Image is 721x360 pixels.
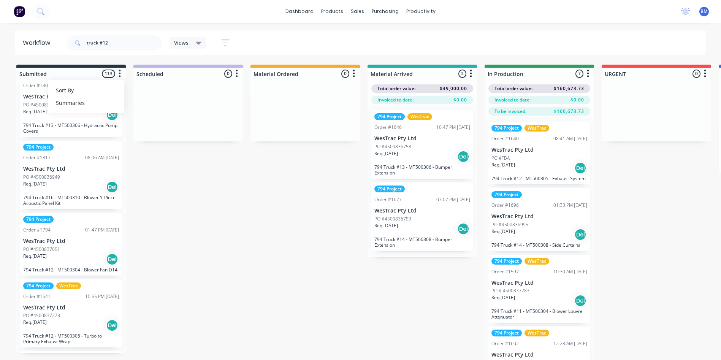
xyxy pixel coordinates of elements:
[491,155,510,162] p: PO #TBA
[23,333,119,344] p: 794 Truck #12 - MT500305 - Turbo to Primary Exhaust Wrap
[440,85,467,92] span: $49,000.00
[491,280,587,286] p: WesTrac Pty Ltd
[87,35,162,51] input: Search for orders...
[374,113,405,120] div: 794 Project
[347,6,368,17] div: sales
[491,242,587,248] p: 794 Truck #14 - MT500308 - Side Curtains
[56,282,81,289] div: WesTrac
[48,84,124,97] button: Sort By
[457,223,469,235] div: Del
[491,352,587,358] p: WesTrac Pty Ltd
[23,246,60,253] p: PO #4500837051
[488,255,590,323] div: 794 ProjectWesTracOrder #159710:30 AM [DATE]WesTrac Pty LtdPO # 4500837283Req.[DATE]Del794 Truck ...
[554,85,584,92] span: $160,673.73
[23,174,60,181] p: PO #4500836949
[491,176,587,181] p: 794 Truck #12 - MT500305 - Exhaust System
[106,181,118,193] div: Del
[453,97,467,103] span: $0.00
[700,8,708,15] span: BM
[377,85,415,92] span: Total order value:
[23,293,51,300] div: Order #1641
[374,143,411,150] p: PO #4500836758
[491,340,519,347] div: Order #1602
[554,108,584,115] span: $160,673.73
[23,166,119,172] p: WesTrac Pty Ltd
[407,113,432,120] div: WesTrac
[374,124,402,131] div: Order #1646
[436,124,470,131] div: 10:47 PM [DATE]
[23,253,47,260] p: Req. [DATE]
[371,110,473,179] div: 794 ProjectWesTracOrder #164610:47 PM [DATE]WesTrac Pty LtdPO #4500836758Req.[DATE]Del794 Truck #...
[106,253,118,265] div: Del
[491,221,528,228] p: PO #4500836995
[553,340,587,347] div: 12:28 AM [DATE]
[368,6,402,17] div: purchasing
[23,216,54,223] div: 794 Project
[374,236,470,248] p: 794 Truck #14 - MT500308 - Bumper Extension
[491,294,515,301] p: Req. [DATE]
[23,181,47,187] p: Req. [DATE]
[20,279,122,348] div: 794 ProjectWesTracOrder #164110:55 PM [DATE]WesTrac Pty LtdPO #4500837278Req.[DATE]Del794 Truck #...
[23,108,47,115] p: Req. [DATE]
[85,227,119,233] div: 01:47 PM [DATE]
[20,141,122,209] div: 794 ProjectOrder #181708:06 AM [DATE]WesTrac Pty LtdPO #4500836949Req.[DATE]Del794 Truck #16 - MT...
[85,293,119,300] div: 10:55 PM [DATE]
[23,304,119,311] p: WesTrac Pty Ltd
[14,6,25,17] img: Factory
[570,97,584,103] span: $0.00
[491,191,522,198] div: 794 Project
[374,222,398,229] p: Req. [DATE]
[23,38,54,48] div: Workflow
[553,202,587,209] div: 01:33 PM [DATE]
[23,319,47,326] p: Req. [DATE]
[553,135,587,142] div: 08:41 AM [DATE]
[23,154,51,161] div: Order #1817
[491,162,515,168] p: Req. [DATE]
[20,213,122,276] div: 794 ProjectOrder #179401:47 PM [DATE]WesTrac Pty LtdPO #4500837051Req.[DATE]Del794 Truck #12 - MT...
[488,122,590,184] div: 794 ProjectWesTracOrder #164008:41 AM [DATE]WesTrac Pty LtdPO #TBAReq.[DATE]Del794 Truck #12 - MT...
[553,268,587,275] div: 10:30 AM [DATE]
[106,109,118,121] div: Del
[23,312,60,319] p: PO #4500837278
[23,227,51,233] div: Order #1794
[491,135,519,142] div: Order #1640
[23,282,54,289] div: 794 Project
[491,213,587,220] p: WesTrac Pty Ltd
[494,85,532,92] span: Total order value:
[402,6,439,17] div: productivity
[491,258,522,265] div: 794 Project
[491,308,587,320] p: 794 Truck #11 - MT500304 - Blower Louvre Attenuator
[23,144,54,151] div: 794 Project
[374,135,470,142] p: WesTrac Pty Ltd
[574,295,586,307] div: Del
[374,164,470,176] p: 794 Truck #13 - MT500306 - Bumper Extension
[491,147,587,153] p: WesTrac Pty Ltd
[371,182,473,251] div: 794 ProjectOrder #167707:07 PM [DATE]WesTrac Pty LtdPO #4500836759Req.[DATE]Del794 Truck #14 - MT...
[491,268,519,275] div: Order #1597
[282,6,317,17] a: dashboard
[23,238,119,244] p: WesTrac Pty Ltd
[174,39,189,47] span: Views
[491,330,522,336] div: 794 Project
[106,319,118,331] div: Del
[23,82,51,89] div: Order #1806
[377,97,414,103] span: Invoiced to date:
[488,188,590,251] div: 794 ProjectOrder #169601:33 PM [DATE]WesTrac Pty LtdPO #4500836995Req.[DATE]Del794 Truck #14 - MT...
[23,122,119,134] p: 794 Truck #13 - MT500306 - Hydraulic Pump Covers
[374,186,405,192] div: 794 Project
[491,228,515,235] p: Req. [DATE]
[317,6,347,17] div: products
[20,68,122,137] div: Order #180601:04 PM [DATE]WesTrac Pty LtdPO #4500837007Req.[DATE]Del794 Truck #13 - MT500306 - Hy...
[525,125,549,132] div: WesTrac
[23,267,119,273] p: 794 Truck #12 - MT500304 - Blower Fan D14
[23,195,119,206] p: 794 Truck #16 - MT500310 - Blower Y-Piece Acoustic Panel Kit
[374,150,398,157] p: Req. [DATE]
[494,108,526,115] span: To be invoiced:
[23,101,60,108] p: PO #4500837007
[491,125,522,132] div: 794 Project
[574,228,586,241] div: Del
[525,330,549,336] div: WesTrac
[525,258,549,265] div: WesTrac
[374,196,402,203] div: Order #1677
[491,202,519,209] div: Order #1696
